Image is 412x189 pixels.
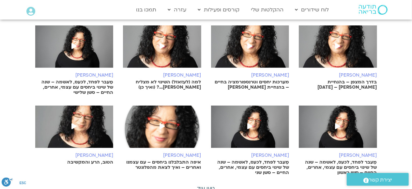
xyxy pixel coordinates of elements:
[35,25,114,95] a: [PERSON_NAME]מֵעבר לפחד, לכעס, לאשמה – שנה של שינוי ביחסים עם עצמי, אחרים, החיים – סשן שלישי
[299,25,377,90] a: [PERSON_NAME]בדרך המצפן – בהנחיית [PERSON_NAME] – [DATE]
[211,106,289,175] a: [PERSON_NAME]מֵעבר לפחד, לכעס, לאשמה – שנה של שינוי ביחסים עם עצמי, אחרים, החיים – סשן שני
[35,160,114,165] p: הטוב, הרע והמקשיבה
[133,4,160,16] a: תמכו בנו
[165,4,190,16] a: עזרה
[299,73,377,78] h6: [PERSON_NAME]
[369,176,392,184] span: יצירת קשר
[299,25,377,74] img: arnina_kishtan.jpg
[359,5,388,15] img: תודעה בריאה
[211,73,289,78] h6: [PERSON_NAME]
[35,153,114,158] h6: [PERSON_NAME]
[248,4,287,16] a: ההקלטות שלי
[211,80,289,90] p: מערכות יחסים וטרנספורמציה בחיים – בהנחיית [PERSON_NAME]
[292,4,332,16] a: לוח שידורים
[123,153,201,158] h6: [PERSON_NAME]
[211,153,289,158] h6: [PERSON_NAME]
[195,4,243,16] a: קורסים ופעילות
[211,160,289,175] p: מֵעבר לפחד, לכעס, לאשמה – שנה של שינוי ביחסים עם עצמי, אחרים, החיים – סשן שני
[299,106,377,154] img: %D7%90%D7%A8%D7%A0%D7%99%D7%A0%D7%94-%D7%A7%D7%A9%D7%AA%D7%9F-2.jpeg
[211,25,289,90] a: [PERSON_NAME]מערכות יחסים וטרנספורמציה בחיים – בהנחיית [PERSON_NAME]
[35,73,114,78] h6: [PERSON_NAME]
[123,160,201,170] p: איפה התבלבלנו ביחסים – עם עצמנו ואחרים – ואיך לצאת מהפלונטר
[35,25,114,74] img: %D7%90%D7%A8%D7%A0%D7%99%D7%A0%D7%94-%D7%A7%D7%A9%D7%AA%D7%9F-2.jpeg
[35,80,114,95] p: מֵעבר לפחד, לכעס, לאשמה – שנה של שינוי ביחסים עם עצמי, אחרים, החיים – סשן שלישי
[35,106,114,165] a: [PERSON_NAME]הטוב, הרע והמקשיבה
[299,153,377,158] h6: [PERSON_NAME]
[123,106,201,170] a: [PERSON_NAME]איפה התבלבלנו ביחסים – עם עצמנו ואחרים – ואיך לצאת מהפלונטר
[211,106,289,154] img: %D7%90%D7%A8%D7%A0%D7%99%D7%A0%D7%94-%D7%A7%D7%A9%D7%AA%D7%9F-2.jpeg
[123,80,201,90] p: למה (לעזאזל) השינוי לא מצליח [PERSON_NAME]…? (ואיך כן)
[211,25,289,74] img: arnina_kishtan.jpg
[347,173,409,186] a: יצירת קשר
[299,106,377,175] a: [PERSON_NAME]מֵעבר לפחד, לכעס, לאשמה – שנה של שינוי ביחסים עם עצמי, אחרים, החיים – סשן ראשון
[299,80,377,90] p: בדרך המצפן – בהנחיית [PERSON_NAME] – [DATE]
[123,106,201,154] img: Bitmap-Copy-12.png
[123,73,201,78] h6: [PERSON_NAME]
[35,106,114,154] img: %D7%90%D7%A8%D7%A0%D7%99%D7%94-%D7%A7%D7%A9%D7%AA%D7%9F.jpg
[123,25,201,90] a: [PERSON_NAME]למה (לעזאזל) השינוי לא מצליח [PERSON_NAME]…? (ואיך כן)
[299,160,377,175] p: מֵעבר לפחד, לכעס, לאשמה – שנה של שינוי ביחסים עם עצמי, אחרים, החיים – סשן ראשון
[123,25,201,74] img: arnina_kishtan.jpg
